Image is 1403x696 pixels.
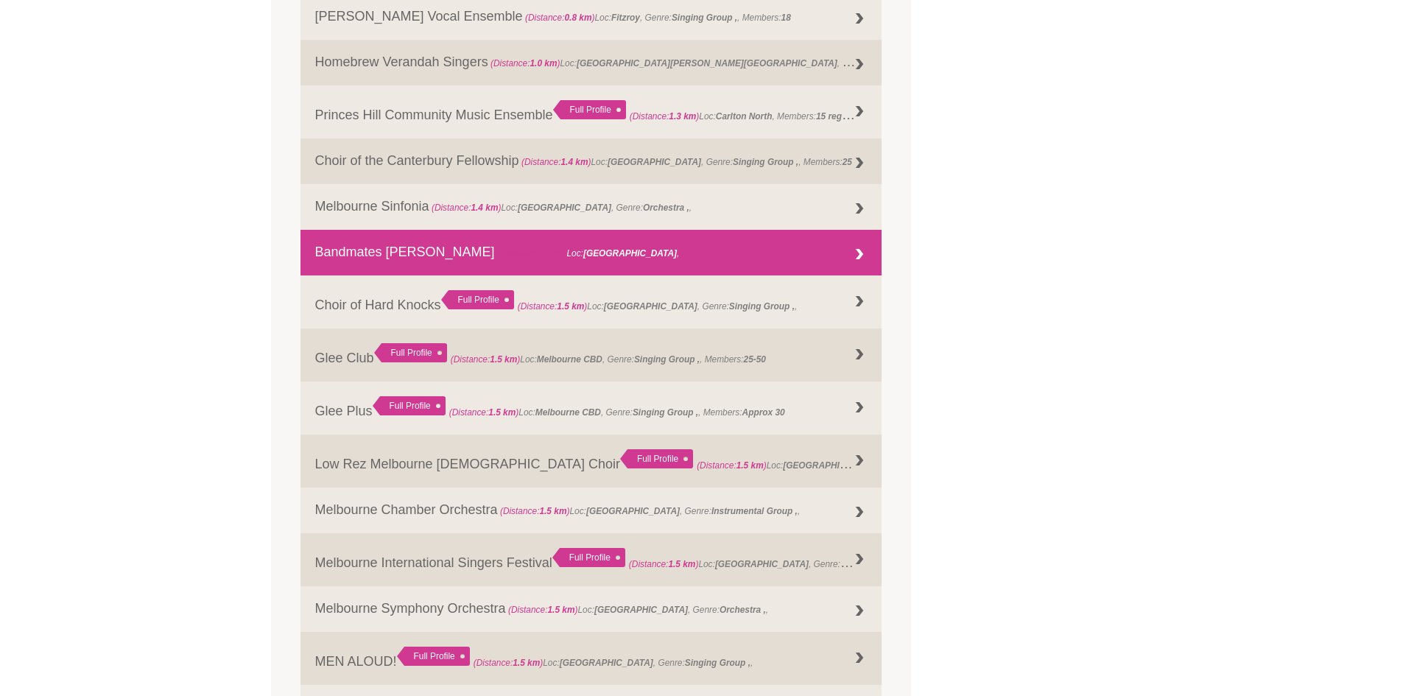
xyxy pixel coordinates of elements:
a: Melbourne International Singers Festival Full Profile (Distance:1.5 km)Loc:[GEOGRAPHIC_DATA], Gen... [300,533,882,586]
span: Loc: , Members: [630,108,863,122]
a: Bandmates [PERSON_NAME] (Distance:1.5 km)Loc:[GEOGRAPHIC_DATA], [300,230,882,275]
span: (Distance: ) [432,203,502,213]
a: Low Rez Melbourne [DEMOGRAPHIC_DATA] Choir Full Profile (Distance:1.5 km)Loc:[GEOGRAPHIC_DATA], G... [300,435,882,488]
strong: 25 [843,157,852,167]
div: Full Profile [373,396,446,415]
a: Melbourne Symphony Orchestra (Distance:1.5 km)Loc:[GEOGRAPHIC_DATA], Genre:Orchestra ,, [300,586,882,632]
strong: 1.5 km [547,605,574,615]
a: Choir of the Canterbury Fellowship (Distance:1.4 km)Loc:[GEOGRAPHIC_DATA], Genre:Singing Group ,,... [300,138,882,184]
strong: [GEOGRAPHIC_DATA][PERSON_NAME][GEOGRAPHIC_DATA] [577,58,837,68]
strong: 25-50 [744,354,766,365]
a: Glee Plus Full Profile (Distance:1.5 km)Loc:Melbourne CBD, Genre:Singing Group ,, Members:Approx 30 [300,382,882,435]
strong: 1.3 km [669,111,696,122]
span: Loc: , Genre: , [498,506,801,516]
strong: 1.4 km [560,157,588,167]
strong: Singing Group , [733,157,798,167]
strong: [GEOGRAPHIC_DATA] [608,157,701,167]
div: Full Profile [441,290,514,309]
strong: 1.5 km [668,559,695,569]
strong: Fitzroy [611,13,640,23]
span: (Distance: ) [500,506,570,516]
div: Full Profile [374,343,447,362]
span: (Distance: ) [497,248,567,259]
span: Loc: , Genre: , Members: [523,13,791,23]
span: Loc: , Genre: , Members: [519,157,852,167]
strong: Singing Group , [633,407,698,418]
strong: Singing Group , [685,658,750,668]
div: Full Profile [397,647,470,666]
span: Loc: , Genre: , Members: [451,354,766,365]
a: Homebrew Verandah Singers (Distance:1.0 km)Loc:[GEOGRAPHIC_DATA][PERSON_NAME][GEOGRAPHIC_DATA], G... [300,40,882,85]
strong: 1.5 km [539,506,566,516]
strong: [GEOGRAPHIC_DATA] [604,301,697,312]
strong: [GEOGRAPHIC_DATA] [560,658,653,668]
strong: 1.5 km [557,301,584,312]
strong: Melbourne CBD [537,354,602,365]
span: (Distance: ) [525,13,595,23]
div: Full Profile [553,100,626,119]
span: Loc: , Genre: , Members: [449,407,785,418]
strong: 1.0 km [530,58,557,68]
strong: 1.5 km [536,248,563,259]
a: Melbourne Sinfonia (Distance:1.4 km)Loc:[GEOGRAPHIC_DATA], Genre:Orchestra ,, [300,184,882,230]
span: (Distance: ) [521,157,591,167]
div: Full Profile [620,449,693,468]
a: Choir of Hard Knocks Full Profile (Distance:1.5 km)Loc:[GEOGRAPHIC_DATA], Genre:Singing Group ,, [300,275,882,328]
span: (Distance: ) [508,605,578,615]
span: Loc: , Genre: , [506,605,768,615]
a: Princes Hill Community Music Ensemble Full Profile (Distance:1.3 km)Loc:Carlton North, Members:15... [300,85,882,138]
strong: 1.5 km [513,658,540,668]
strong: Singing Group , [672,13,737,23]
a: Glee Club Full Profile (Distance:1.5 km)Loc:Melbourne CBD, Genre:Singing Group ,, Members:25-50 [300,328,882,382]
span: Loc: , Genre: , [429,203,692,213]
strong: 1.5 km [488,407,516,418]
span: Loc: , Genre: , Members: [697,457,1027,471]
strong: 0.8 km [564,13,591,23]
span: (Distance: ) [490,58,560,68]
div: Full Profile [552,548,625,567]
span: (Distance: ) [518,301,588,312]
strong: [GEOGRAPHIC_DATA] [518,203,611,213]
strong: [GEOGRAPHIC_DATA] [586,506,680,516]
strong: 1.5 km [736,460,764,471]
span: (Distance: ) [451,354,521,365]
strong: 15 regulars [816,108,862,122]
strong: 18 [781,13,791,23]
span: (Distance: ) [474,658,544,668]
strong: Instrumental Group , [711,506,798,516]
a: MEN ALOUD! Full Profile (Distance:1.5 km)Loc:[GEOGRAPHIC_DATA], Genre:Singing Group ,, [300,632,882,685]
strong: [GEOGRAPHIC_DATA] [594,605,688,615]
strong: Orchestra , [720,605,766,615]
strong: [GEOGRAPHIC_DATA] [783,457,876,471]
span: Loc: , Genre: , [488,55,938,69]
a: Melbourne Chamber Orchestra (Distance:1.5 km)Loc:[GEOGRAPHIC_DATA], Genre:Instrumental Group ,, [300,488,882,533]
strong: Orchestra , [643,203,689,213]
span: (Distance: ) [449,407,519,418]
strong: Singing Group , [729,301,795,312]
strong: Approx 30 [742,407,785,418]
strong: 1.4 km [471,203,498,213]
span: Loc: , Genre: , [474,658,753,668]
strong: [GEOGRAPHIC_DATA] [583,248,677,259]
span: (Distance: ) [697,460,767,471]
span: (Distance: ) [629,559,699,569]
span: Loc: , Genre: , [629,555,936,570]
span: Loc: , [495,248,680,259]
span: Loc: , Genre: , [518,301,798,312]
strong: Melbourne CBD [535,407,601,418]
span: (Distance: ) [630,111,700,122]
strong: [GEOGRAPHIC_DATA] [715,559,809,569]
strong: 1.5 km [490,354,517,365]
strong: Singing Group , [634,354,700,365]
strong: Carlton North [716,111,773,122]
